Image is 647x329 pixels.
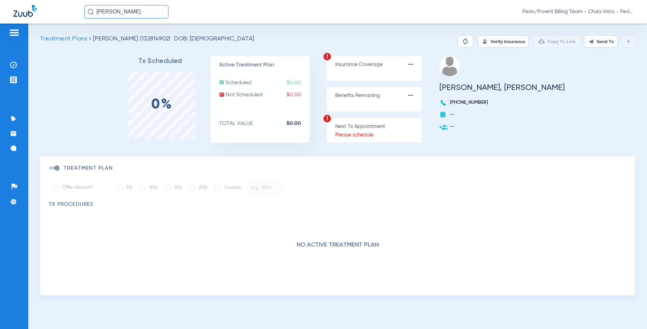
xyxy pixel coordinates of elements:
strong: $0.00 [286,120,309,127]
p: -- [439,123,565,130]
p: TOTAL VALUE [219,120,309,127]
label: 10% [139,181,157,194]
img: send.svg [589,39,594,44]
p: Insurance Coverage [335,61,422,68]
button: Verify Insurance [478,35,529,47]
strong: -- [408,61,422,68]
span: Treatment Plans [40,36,87,42]
img: link-copy.png [538,38,545,45]
input: e.g. 50% [248,180,281,194]
p: Active Treatment Plan [219,62,309,68]
label: Custom [214,181,241,194]
button: Copy Tx Link [533,35,579,47]
span: $0.00 [286,79,309,86]
img: Verify Insurance [483,39,488,44]
label: 0% [151,101,173,108]
img: profile.png [439,56,460,76]
label: Offer discount [52,184,106,191]
img: not-scheduled.svg [219,92,225,97]
p: Benefits Remaining [335,92,422,99]
p: -- [439,111,565,118]
label: 15% [164,181,182,194]
span: $0.00 [286,92,309,98]
img: warning.svg [323,114,331,123]
button: Send Tx [584,35,618,47]
strong: -- [408,92,422,99]
img: add-user.svg [439,123,448,132]
img: warning.svg [323,53,331,61]
label: 20% [189,181,208,194]
img: scheduled.svg [219,79,224,85]
h3: Tx Scheduled [111,58,210,65]
p: Scheduled [219,79,309,86]
img: hamburger-icon [9,29,20,37]
div: No active treatment plan [49,208,626,292]
p: Next Tx Appointment [335,123,422,130]
h3: TX Procedures [49,201,626,208]
img: play.svg [626,39,631,44]
img: voice-call-b.svg [439,99,448,106]
p: Please schedule [335,132,422,138]
img: book.svg [439,111,446,118]
p: Not Scheduled [219,92,309,98]
span: Pedo/Parent Billing Team - Chula Vista - Pedo | The Super Dentists [522,8,634,15]
iframe: Chat Widget [613,297,647,329]
label: 5% [116,181,132,194]
span: [PERSON_NAME] (132814902) [93,36,171,42]
span: DOB: [DEMOGRAPHIC_DATA] [174,35,254,42]
h3: [PERSON_NAME], [PERSON_NAME] [439,84,565,91]
img: Search Icon [88,9,94,15]
img: Reparse [461,37,469,45]
p: [PHONE_NUMBER] [439,99,565,106]
img: Zuub Logo [13,5,37,17]
h3: Treatment Plan [64,165,113,172]
input: Search for patients [84,5,168,19]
